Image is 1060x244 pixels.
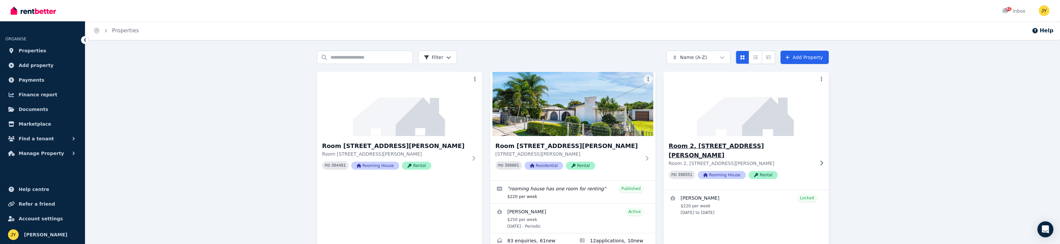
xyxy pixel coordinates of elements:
img: RentBetter [11,6,56,16]
h3: Room 2, [STREET_ADDRESS][PERSON_NAME] [669,141,814,160]
span: Marketplace [19,120,51,128]
h3: Room [STREET_ADDRESS][PERSON_NAME] [496,141,641,151]
p: Room 2, [STREET_ADDRESS][PERSON_NAME] [669,160,814,167]
p: Room [STREET_ADDRESS][PERSON_NAME] [322,151,468,157]
a: Refer a friend [5,197,80,211]
button: More options [817,75,826,84]
span: Refer a friend [19,200,55,208]
span: Find a tenant [19,135,54,143]
button: Find a tenant [5,132,80,145]
button: More options [643,75,653,84]
a: Add property [5,59,80,72]
a: Add Property [780,51,829,64]
span: Manage Property [19,149,64,157]
code: 398001 [505,163,519,168]
div: Inbox [1002,8,1025,14]
div: Open Intercom Messenger [1037,221,1053,237]
a: Marketplace [5,117,80,131]
nav: Breadcrumb [85,21,147,40]
span: Payments [19,76,44,84]
img: JIAN YU [8,229,19,240]
span: Help centre [19,185,49,193]
span: Filter [424,54,444,61]
a: Room 1, 91 Simpson St, FrenchvilleRoom [STREET_ADDRESS][PERSON_NAME][STREET_ADDRESS][PERSON_NAME]... [490,72,655,180]
img: Room 2, 91 Simpson St [659,70,833,138]
span: Properties [19,47,46,55]
span: ORGANISE [5,37,26,41]
a: View details for Tanbir Kaur [663,190,829,219]
span: Finance report [19,91,57,99]
img: JIAN YU [1039,5,1049,16]
span: Name (A-Z) [680,54,707,61]
a: Room 2, 91 Simpson StRoom 2, [STREET_ADDRESS][PERSON_NAME]Room 2, [STREET_ADDRESS][PERSON_NAME]PI... [663,72,829,190]
code: 394461 [331,163,346,168]
p: [STREET_ADDRESS][PERSON_NAME] [496,151,641,157]
code: 398551 [678,173,692,177]
span: Rental [566,162,595,170]
a: Properties [112,27,139,34]
a: Finance report [5,88,80,101]
small: PID [498,164,504,167]
small: PID [325,164,330,167]
span: Rooming House [698,171,746,179]
h3: Room [STREET_ADDRESS][PERSON_NAME] [322,141,468,151]
a: Documents [5,103,80,116]
a: View details for Deqin Huang [490,204,655,233]
span: Documents [19,105,48,113]
button: Name (A-Z) [666,51,730,64]
a: Payments [5,73,80,87]
button: Filter [418,51,457,64]
button: Help [1032,27,1053,35]
a: Room 1, 62 Burnett StRoom [STREET_ADDRESS][PERSON_NAME]Room [STREET_ADDRESS][PERSON_NAME]PID 3944... [317,72,482,180]
span: Rental [748,171,778,179]
span: Add property [19,61,54,69]
img: Room 1, 91 Simpson St, Frenchville [490,72,655,136]
button: Manage Property [5,147,80,160]
span: Rooming House [351,162,399,170]
a: Account settings [5,212,80,225]
span: 61 [1006,7,1011,11]
span: Account settings [19,215,63,223]
img: Room 1, 62 Burnett St [317,72,482,136]
button: Card view [736,51,749,64]
span: [PERSON_NAME] [24,231,67,239]
button: More options [470,75,480,84]
small: PID [671,173,677,177]
button: Expanded list view [762,51,775,64]
div: View options [736,51,775,64]
button: Compact list view [749,51,762,64]
a: Edit listing: rooming house has one room for renting [490,181,655,203]
a: Help centre [5,183,80,196]
span: Rental [402,162,431,170]
span: Residential [525,162,563,170]
a: Properties [5,44,80,57]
